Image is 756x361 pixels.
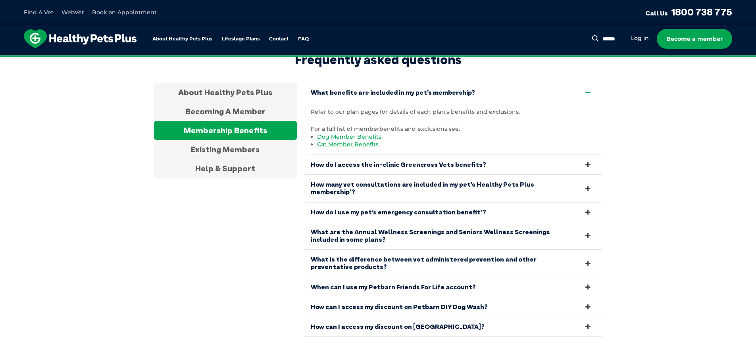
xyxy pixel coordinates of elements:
[154,102,297,121] div: Becoming A Member
[305,155,602,174] a: How do I access the in-clinic Greencross Vets benefits?
[154,121,297,140] div: Membership Benefits
[24,29,137,48] img: hpp-logo
[311,108,520,115] span: Refer to our plan pages for details of each plan’s benefits and exclusions.
[305,222,602,249] a: What are the Annual Wellness Screenings and Seniors Wellness Screenings included in some plans?
[311,125,379,132] span: For a full list of member
[305,297,602,317] a: How can I access my discount on Petbarn DIY Dog Wash?
[657,29,732,49] a: Become a member
[152,36,212,42] a: About Healthy Pets Plus
[305,175,602,202] a: How many vet consultations are included in my pet’s Healthy Pets Plus membership*?
[154,83,297,102] div: About Healthy Pets Plus
[305,202,602,222] a: How do I use my pet’s emergency consultation benefit*?
[591,34,600,42] button: Search
[317,133,381,140] a: Dog Member Benefits
[154,52,602,67] h2: Frequently asked questions
[379,125,460,132] span: benefits and exclusions see:
[62,9,84,16] a: WebVet
[222,36,260,42] a: Lifestage Plans
[305,250,602,277] a: What is the difference between vet administered prevention and other preventative products?
[230,55,526,63] span: Proactive, preventative wellness program designed to keep your pet healthier and happier for longer
[305,277,602,297] a: When can I use my Petbarn Friends For Life account?
[645,9,668,17] span: Call Us
[305,83,602,102] a: What benefits are included in my pet’s membership?
[154,140,297,159] div: Existing Members
[92,9,157,16] a: Book an Appointment
[298,36,309,42] a: FAQ
[317,141,379,148] a: Cat Member Benefits
[645,6,732,18] a: Call Us1800 738 775
[631,34,649,42] a: Log in
[24,9,54,16] a: Find A Vet
[154,159,297,178] div: Help & Support
[269,36,289,42] a: Contact
[305,317,602,336] a: How can I access my discount on [GEOGRAPHIC_DATA]?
